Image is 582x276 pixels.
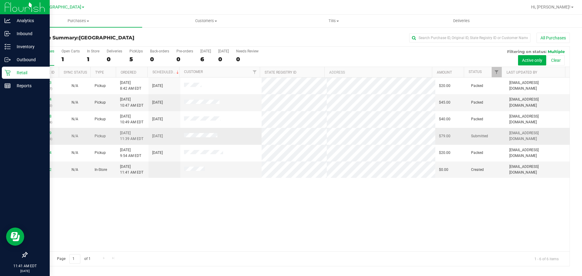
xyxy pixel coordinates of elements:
span: [GEOGRAPHIC_DATA] [79,35,134,41]
p: Inbound [11,30,47,37]
a: Last Updated By [507,70,537,75]
span: Pickup [95,133,106,139]
span: [DATE] [152,133,163,139]
a: Purchases [15,15,142,27]
span: Not Applicable [72,100,78,105]
span: [EMAIL_ADDRESS][DOMAIN_NAME] [509,147,566,159]
div: Deliveries [107,49,122,53]
span: Pickup [95,150,106,156]
iframe: Resource center [6,228,24,246]
a: 11993359 [35,131,52,135]
span: $20.00 [439,83,450,89]
span: Pickup [95,100,106,105]
a: Deliveries [398,15,525,27]
span: [DATE] [152,150,163,156]
span: Not Applicable [72,117,78,121]
button: N/A [72,167,78,173]
p: Retail [11,69,47,76]
span: [DATE] [152,83,163,89]
span: Packed [471,150,483,156]
span: Customers [142,18,269,24]
span: [DATE] 10:47 AM EDT [120,97,143,108]
span: Created [471,167,484,173]
div: [DATE] [218,49,229,53]
a: Amount [437,70,452,75]
button: N/A [72,150,78,156]
span: [DATE] 11:41 AM EDT [120,164,143,175]
span: Not Applicable [72,151,78,155]
a: Customers [142,15,270,27]
span: Packed [471,100,483,105]
p: Outbound [11,56,47,63]
button: N/A [72,133,78,139]
p: [DATE] [3,269,47,273]
p: Inventory [11,43,47,50]
inline-svg: Retail [5,70,11,76]
span: [EMAIL_ADDRESS][DOMAIN_NAME] [509,130,566,142]
a: Scheduled [152,70,180,74]
span: Filtering on status: [507,49,547,54]
span: Submitted [471,133,488,139]
div: 1 [62,56,80,63]
span: [DATE] 10:49 AM EDT [120,114,143,125]
a: 11993372 [35,168,52,172]
button: N/A [72,116,78,122]
a: Tills [270,15,397,27]
div: PickUps [129,49,143,53]
div: 1 [87,56,99,63]
div: [DATE] [200,49,211,53]
span: $79.00 [439,133,450,139]
span: [GEOGRAPHIC_DATA] [40,5,81,10]
a: Filter [492,67,502,77]
div: 0 [150,56,169,63]
input: Search Purchase ID, Original ID, State Registry ID or Customer Name... [409,33,530,42]
button: N/A [72,83,78,89]
span: [DATE] 8:42 AM EDT [120,80,141,91]
inline-svg: Analytics [5,18,11,24]
a: Ordered [121,70,136,75]
div: 6 [200,56,211,63]
span: [DATE] 11:39 AM EDT [120,130,143,142]
a: Sync Status [64,70,87,75]
span: Pickup [95,116,106,122]
div: 0 [236,56,259,63]
span: 1 - 6 of 6 items [530,254,564,263]
div: Back-orders [150,49,169,53]
span: [EMAIL_ADDRESS][DOMAIN_NAME] [509,97,566,108]
span: $40.00 [439,116,450,122]
div: 0 [176,56,193,63]
span: Page of 1 [52,254,95,264]
a: 11992984 [35,97,52,101]
a: State Registry ID [265,70,296,75]
span: [EMAIL_ADDRESS][DOMAIN_NAME] [509,164,566,175]
span: Multiple [548,49,565,54]
span: [DATE] [152,116,163,122]
a: Filter [250,67,260,77]
a: 11992213 [35,81,52,85]
span: Tills [270,18,397,24]
a: 11992998 [35,114,52,118]
span: $45.00 [439,100,450,105]
span: Pickup [95,83,106,89]
a: Customer [184,70,203,74]
input: 1 [69,254,80,264]
span: Packed [471,116,483,122]
a: 11992674 [35,151,52,155]
inline-svg: Outbound [5,57,11,63]
a: Type [95,70,104,75]
span: [EMAIL_ADDRESS][DOMAIN_NAME] [509,114,566,125]
h3: Purchase Summary: [27,35,208,41]
div: 0 [107,56,122,63]
span: [EMAIL_ADDRESS][DOMAIN_NAME] [509,80,566,91]
div: In Store [87,49,99,53]
button: N/A [72,100,78,105]
div: 0 [218,56,229,63]
div: 5 [129,56,143,63]
p: Reports [11,82,47,89]
inline-svg: Inventory [5,44,11,50]
span: Deliveries [445,18,478,24]
span: Not Applicable [72,84,78,88]
p: 11:41 AM EDT [3,263,47,269]
a: Status [469,70,482,74]
inline-svg: Reports [5,83,11,89]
